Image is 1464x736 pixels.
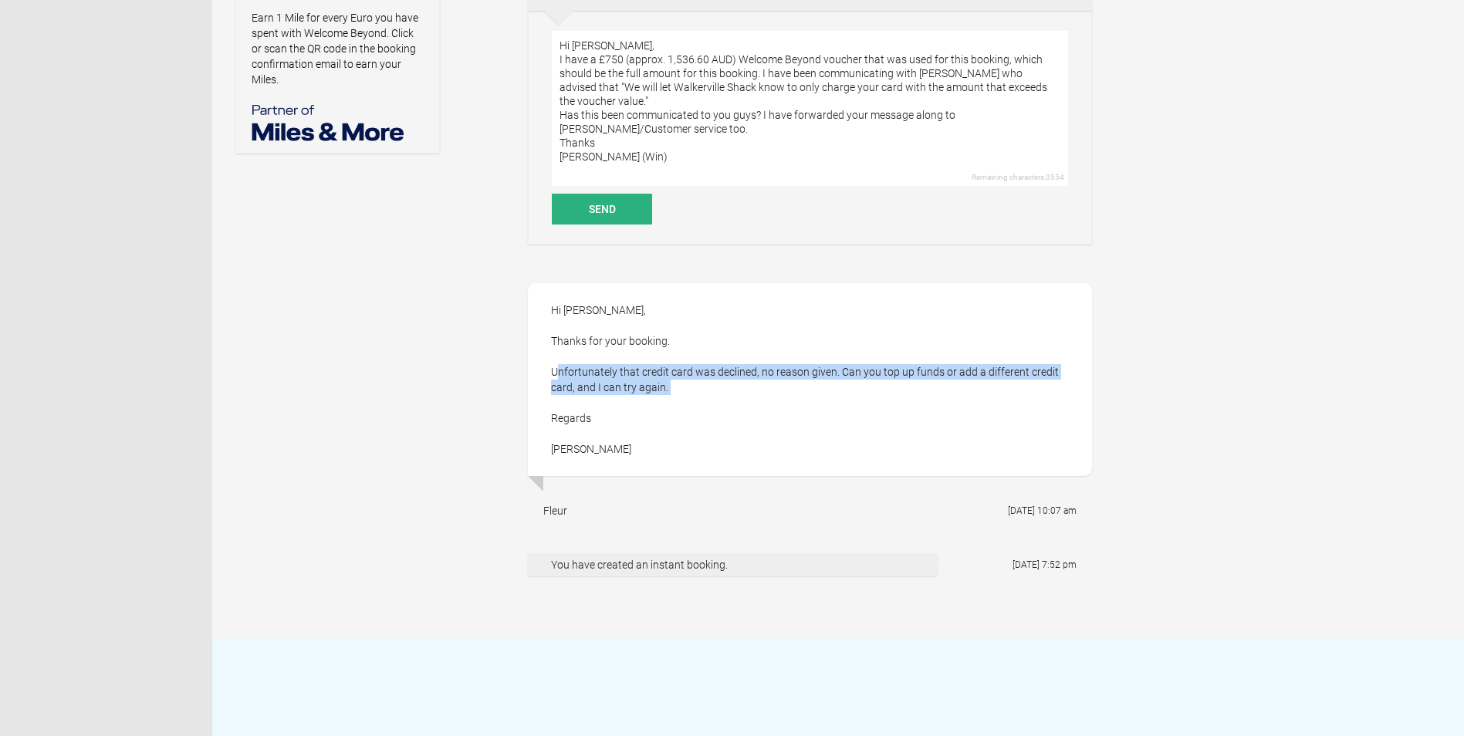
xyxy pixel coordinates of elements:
img: Miles & More [252,103,406,141]
div: Fleur [543,503,567,518]
button: Send [552,194,652,225]
flynt-date-display: [DATE] 7:52 pm [1013,559,1077,570]
div: Hi [PERSON_NAME], Thanks for your booking. Unfortunately that credit card was declined, no reason... [528,283,1092,476]
div: You have created an instant booking. [528,553,938,576]
flynt-date-display: [DATE] 10:07 am [1008,505,1077,516]
a: Earn 1 Mile for every Euro you have spent with Welcome Beyond. Click or scan the QR code in the b... [252,12,418,86]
